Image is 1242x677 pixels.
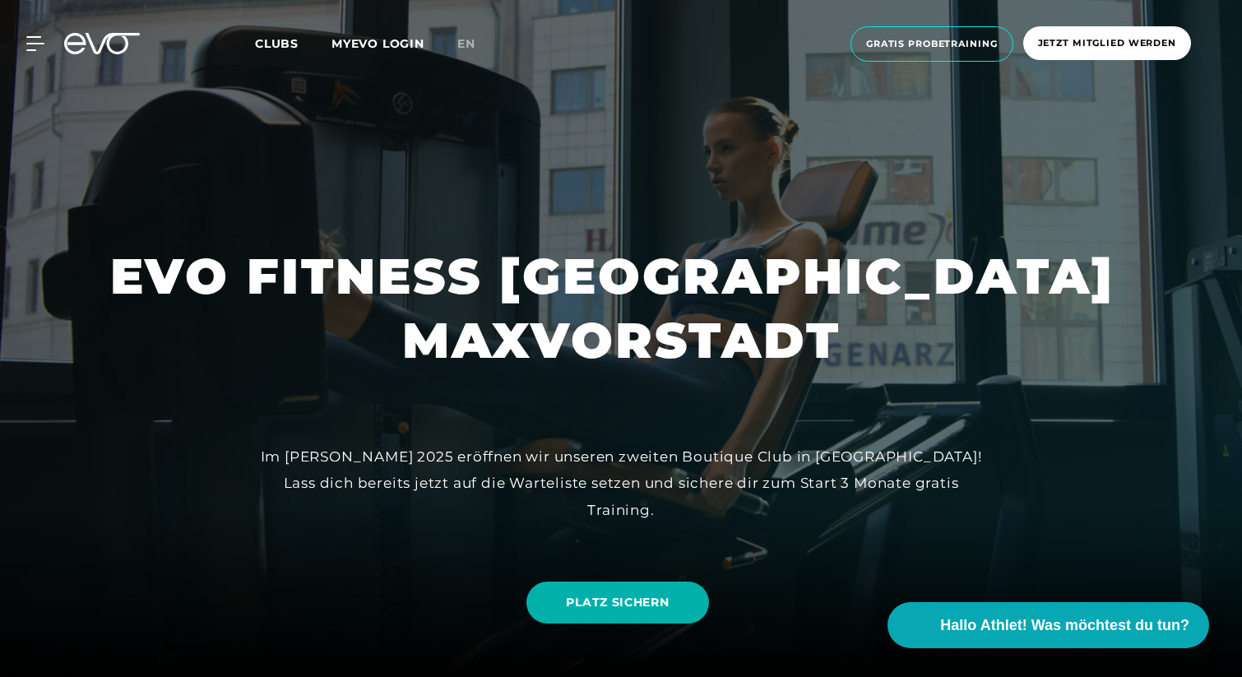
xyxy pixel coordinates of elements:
a: en [457,35,495,53]
a: Jetzt Mitglied werden [1018,26,1196,62]
a: Gratis Probetraining [846,26,1018,62]
span: Gratis Probetraining [866,37,998,51]
h1: EVO FITNESS [GEOGRAPHIC_DATA] MAXVORSTADT [110,244,1132,373]
span: Clubs [255,36,299,51]
a: Clubs [255,35,331,51]
a: MYEVO LOGIN [331,36,424,51]
a: PLATZ SICHERN [526,582,708,624]
span: Jetzt Mitglied werden [1038,36,1176,50]
span: Hallo Athlet! Was möchtest du tun? [940,614,1189,637]
button: Hallo Athlet! Was möchtest du tun? [887,602,1209,648]
span: en [457,36,475,51]
span: PLATZ SICHERN [566,594,669,611]
div: Im [PERSON_NAME] 2025 eröffnen wir unseren zweiten Boutique Club in [GEOGRAPHIC_DATA]! Lass dich ... [251,443,991,523]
